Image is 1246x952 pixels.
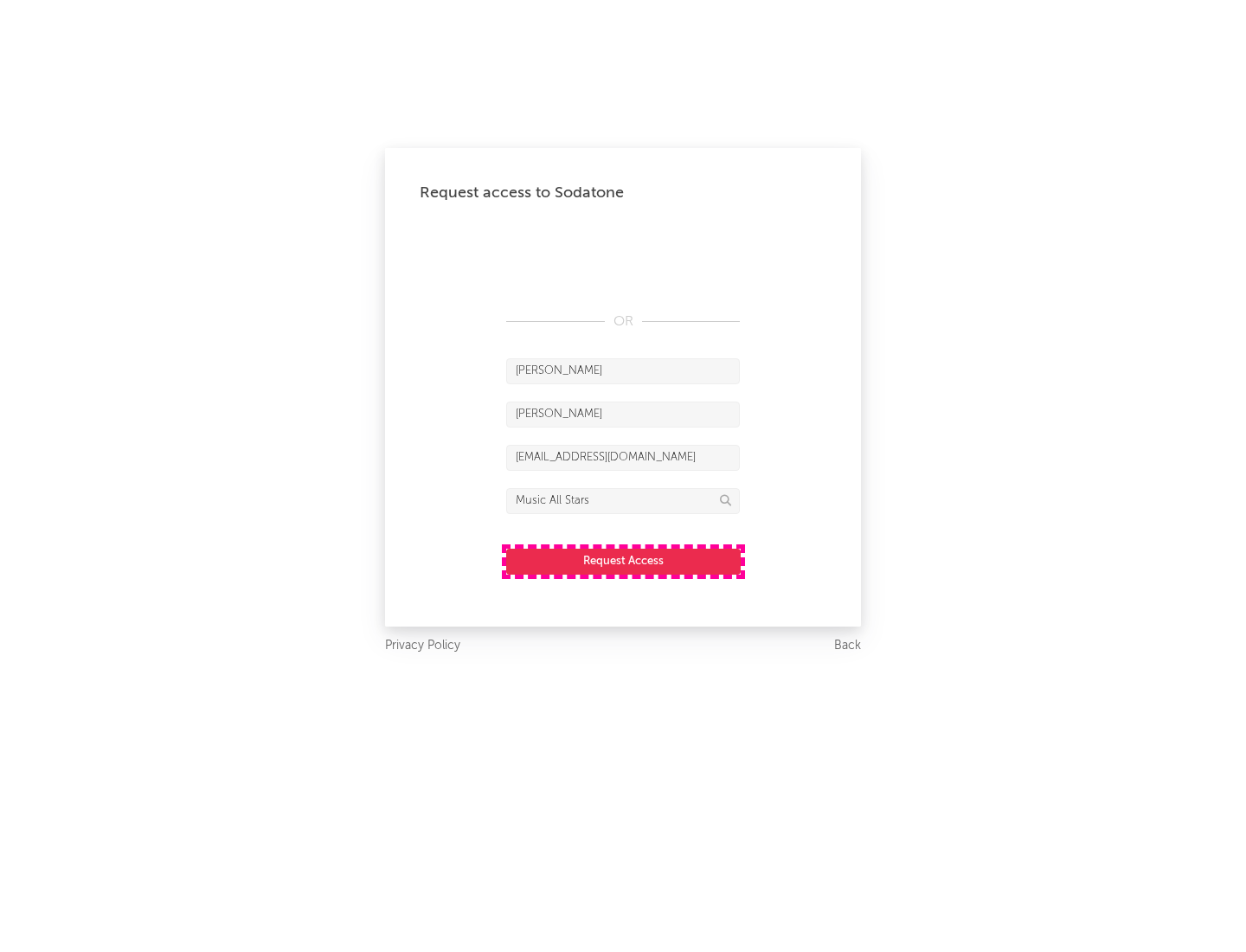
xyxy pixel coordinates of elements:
a: Back [834,635,861,657]
a: Privacy Policy [385,635,460,657]
input: Last Name [506,402,740,428]
input: Division [506,488,740,514]
input: First Name [506,358,740,384]
input: Email [506,445,740,471]
div: OR [506,312,740,332]
div: Request access to Sodatone [420,183,826,203]
button: Request Access [506,549,741,575]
